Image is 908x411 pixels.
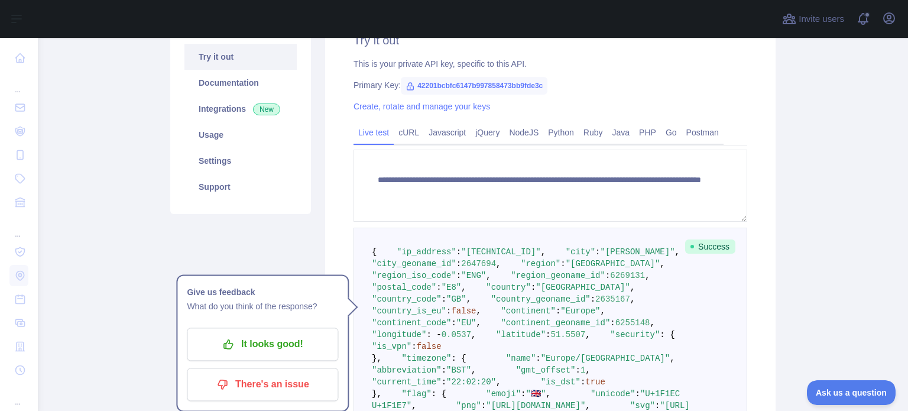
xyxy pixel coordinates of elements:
span: , [630,283,635,292]
span: : [556,306,560,316]
span: : [610,318,615,328]
span: "country_geoname_id" [491,295,591,304]
span: , [601,306,605,316]
span: : [411,342,416,351]
span: 42201bcbfc6147b997858473bb9fde3c [401,77,547,95]
a: Create, rotate and manage your keys [354,102,490,111]
span: "U+1F1EC U+1F1E7" [372,389,685,410]
p: What do you think of the response? [187,299,338,313]
span: "ip_address" [397,247,456,257]
span: "Europe" [560,306,600,316]
span: , [675,247,680,257]
span: "[PERSON_NAME]" [601,247,675,257]
span: "name" [506,354,536,363]
span: : [456,271,461,280]
span: , [585,330,590,339]
span: , [471,365,476,375]
span: : [451,318,456,328]
span: : [536,354,540,363]
span: "timezone" [401,354,451,363]
span: : [591,295,595,304]
p: It looks good! [196,334,329,354]
span: "png" [456,401,481,410]
a: Settings [184,148,297,174]
span: : [546,330,550,339]
span: : { [660,330,674,339]
span: : [442,295,446,304]
a: Postman [682,123,724,142]
span: , [645,271,650,280]
span: "EU" [456,318,476,328]
span: : [446,306,451,316]
span: "E8" [442,283,462,292]
span: "country_is_eu" [372,306,446,316]
a: Integrations New [184,96,297,122]
span: : [560,259,565,268]
button: There's an issue [187,368,338,401]
span: , [411,401,416,410]
span: "continent_code" [372,318,451,328]
span: 51.5507 [551,330,586,339]
a: Go [661,123,682,142]
a: jQuery [471,123,504,142]
a: NodeJS [504,123,543,142]
span: "current_time" [372,377,442,387]
a: Python [543,123,579,142]
iframe: Toggle Customer Support [807,380,896,405]
span: "emoji" [486,389,521,399]
span: , [496,259,501,268]
span: : [436,283,441,292]
span: : { [432,389,446,399]
span: "region_geoname_id" [511,271,605,280]
span: Invite users [799,12,844,26]
span: "flag" [401,389,431,399]
a: Usage [184,122,297,148]
span: "city_geoname_id" [372,259,456,268]
span: }, [372,389,382,399]
a: cURL [394,123,424,142]
p: There's an issue [196,374,329,394]
span: : [456,247,461,257]
span: "gmt_offset" [516,365,576,375]
span: : [442,377,446,387]
span: "BST" [446,365,471,375]
span: , [471,330,476,339]
span: "svg" [630,401,655,410]
span: , [546,389,550,399]
span: "region" [521,259,560,268]
div: ... [9,71,28,95]
span: "unicode" [591,389,635,399]
span: false [451,306,476,316]
span: : [576,365,581,375]
span: : [605,271,610,280]
span: : [655,401,660,410]
span: : [581,377,585,387]
span: "🇬🇧" [526,389,546,399]
span: , [585,365,590,375]
span: , [466,295,471,304]
span: , [541,247,546,257]
h1: Give us feedback [187,285,338,299]
span: , [496,377,501,387]
span: "latitude" [496,330,546,339]
span: "[GEOGRAPHIC_DATA]" [536,283,630,292]
div: Primary Key: [354,79,747,91]
a: Try it out [184,44,297,70]
span: Success [685,240,735,254]
span: New [253,103,280,115]
span: , [461,283,466,292]
span: 6269131 [610,271,645,280]
span: : [531,283,536,292]
span: "postal_code" [372,283,436,292]
span: "[URL][DOMAIN_NAME]" [486,401,585,410]
span: "region_iso_code" [372,271,456,280]
span: , [585,401,590,410]
a: Javascript [424,123,471,142]
a: PHP [634,123,661,142]
span: , [476,318,481,328]
span: "ENG" [461,271,486,280]
span: 6255148 [615,318,650,328]
span: : { [451,354,466,363]
h2: Try it out [354,32,747,48]
span: "[GEOGRAPHIC_DATA]" [566,259,660,268]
